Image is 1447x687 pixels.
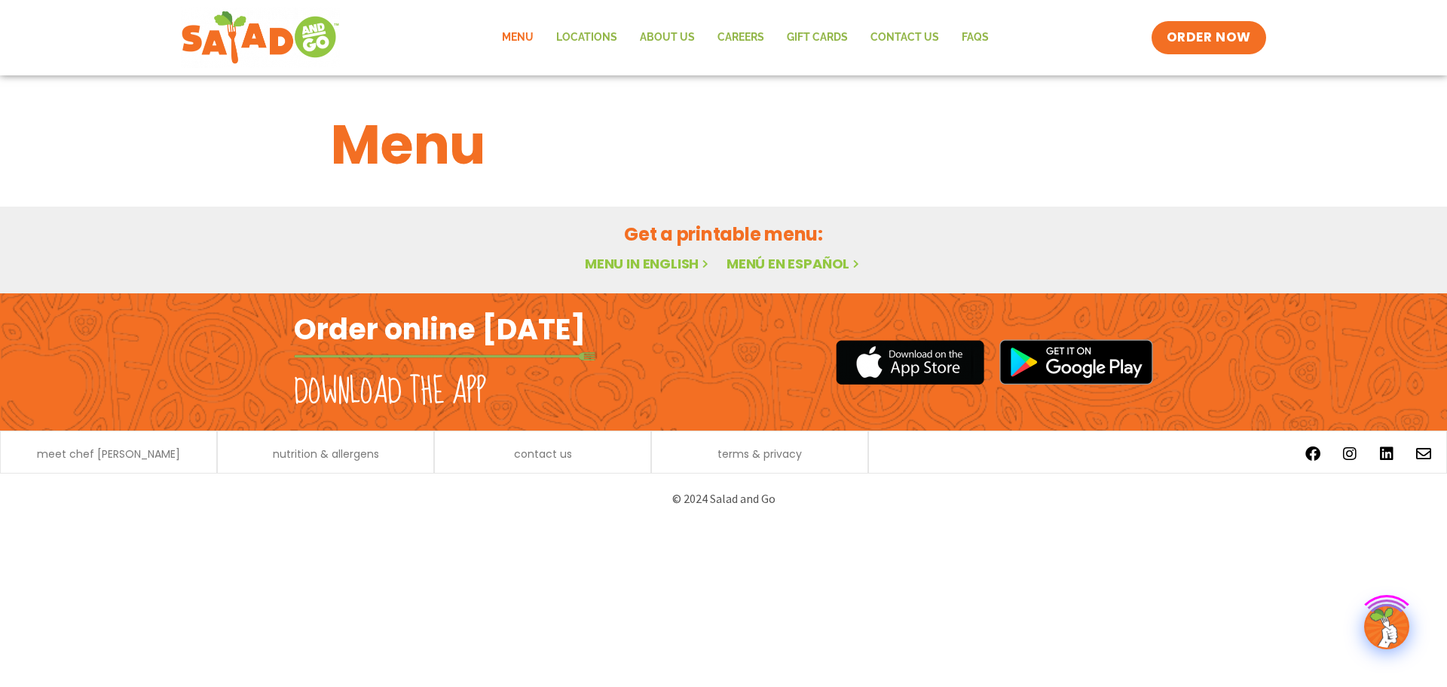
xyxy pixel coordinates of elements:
img: appstore [836,338,984,387]
h2: Get a printable menu: [331,221,1116,247]
span: ORDER NOW [1167,29,1251,47]
a: meet chef [PERSON_NAME] [37,449,180,459]
a: About Us [629,20,706,55]
img: new-SAG-logo-768×292 [181,8,340,68]
img: fork [294,352,595,360]
a: terms & privacy [717,449,802,459]
img: google_play [999,339,1153,385]
a: Menú en español [727,254,862,273]
a: ORDER NOW [1152,21,1266,54]
a: nutrition & allergens [273,449,379,459]
nav: Menu [491,20,1000,55]
a: Careers [706,20,776,55]
a: GIFT CARDS [776,20,859,55]
a: FAQs [950,20,1000,55]
a: Contact Us [859,20,950,55]
a: Menu [491,20,545,55]
a: Menu in English [585,254,711,273]
p: © 2024 Salad and Go [301,489,1146,509]
h2: Download the app [294,371,486,413]
a: contact us [514,449,572,459]
h1: Menu [331,104,1116,186]
a: Locations [545,20,629,55]
h2: Order online [DATE] [294,311,586,348]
